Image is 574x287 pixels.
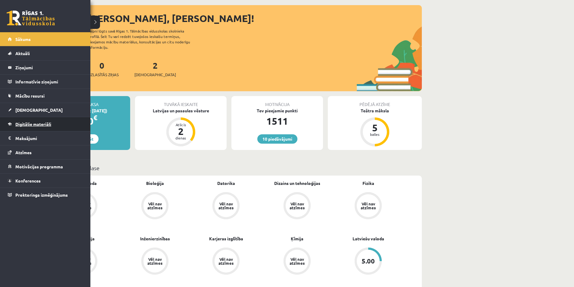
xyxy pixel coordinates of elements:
[231,114,323,128] div: 1511
[172,123,190,126] div: Atlicis
[15,93,45,98] span: Mācību resursi
[172,136,190,140] div: dienas
[291,236,303,242] a: Ķīmija
[135,108,227,147] a: Latvijas un pasaules vēsture Atlicis 2 dienas
[190,192,262,220] a: Vēl nav atzīmes
[353,236,384,242] a: Latviešu valoda
[134,60,176,78] a: 2[DEMOGRAPHIC_DATA]
[218,257,234,265] div: Vēl nav atzīmes
[274,180,320,186] a: Dizains un tehnoloģijas
[8,32,83,46] a: Sākums
[88,28,201,50] div: Laipni lūgts savā Rīgas 1. Tālmācības vidusskolas skolnieka profilā. Šeit Tu vari redzēt tuvojošo...
[15,36,31,42] span: Sākums
[146,180,164,186] a: Bioloģija
[8,46,83,60] a: Aktuāli
[333,192,404,220] a: Vēl nav atzīmes
[134,72,176,78] span: [DEMOGRAPHIC_DATA]
[15,150,32,155] span: Atzīmes
[8,160,83,173] a: Motivācijas programma
[15,192,68,198] span: Proktoringa izmēģinājums
[328,108,422,147] a: Teātra māksla 5 balles
[8,145,83,159] a: Atzīmes
[262,192,333,220] a: Vēl nav atzīmes
[39,164,419,172] p: Mācību plāns 8.a JK klase
[85,60,119,78] a: 0Neizlasītās ziņas
[15,164,63,169] span: Motivācijas programma
[8,117,83,131] a: Digitālie materiāli
[15,178,41,183] span: Konferences
[289,202,306,210] div: Vēl nav atzīmes
[262,248,333,276] a: Vēl nav atzīmes
[8,89,83,103] a: Mācību resursi
[190,248,262,276] a: Vēl nav atzīmes
[366,123,384,133] div: 5
[209,236,243,242] a: Karjeras izglītība
[135,96,227,108] div: Tuvākā ieskaite
[328,108,422,114] div: Teātra māksla
[328,96,422,108] div: Pēdējā atzīme
[135,108,227,114] div: Latvijas un pasaules vēsture
[8,131,83,145] a: Maksājumi
[8,174,83,188] a: Konferences
[119,192,190,220] a: Vēl nav atzīmes
[140,236,170,242] a: Inženierzinības
[257,134,297,144] a: 10 piedāvājumi
[85,72,119,78] span: Neizlasītās ziņas
[217,180,235,186] a: Datorika
[93,113,97,122] span: €
[360,202,377,210] div: Vēl nav atzīmes
[8,188,83,202] a: Proktoringa izmēģinājums
[231,96,323,108] div: Motivācija
[8,75,83,89] a: Informatīvie ziņojumi
[15,121,51,127] span: Digitālie materiāli
[146,202,163,210] div: Vēl nav atzīmes
[146,257,163,265] div: Vēl nav atzīmes
[333,248,404,276] a: 5.00
[8,61,83,74] a: Ziņojumi
[362,180,374,186] a: Fizika
[15,107,63,113] span: [DEMOGRAPHIC_DATA]
[87,11,422,26] div: [PERSON_NAME], [PERSON_NAME]!
[366,133,384,136] div: balles
[7,11,55,26] a: Rīgas 1. Tālmācības vidusskola
[15,131,83,145] legend: Maksājumi
[362,258,375,264] div: 5.00
[8,103,83,117] a: [DEMOGRAPHIC_DATA]
[218,202,234,210] div: Vēl nav atzīmes
[15,75,83,89] legend: Informatīvie ziņojumi
[15,61,83,74] legend: Ziņojumi
[172,126,190,136] div: 2
[231,108,323,114] div: Tev pieejamie punkti
[119,248,190,276] a: Vēl nav atzīmes
[15,51,30,56] span: Aktuāli
[289,257,306,265] div: Vēl nav atzīmes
